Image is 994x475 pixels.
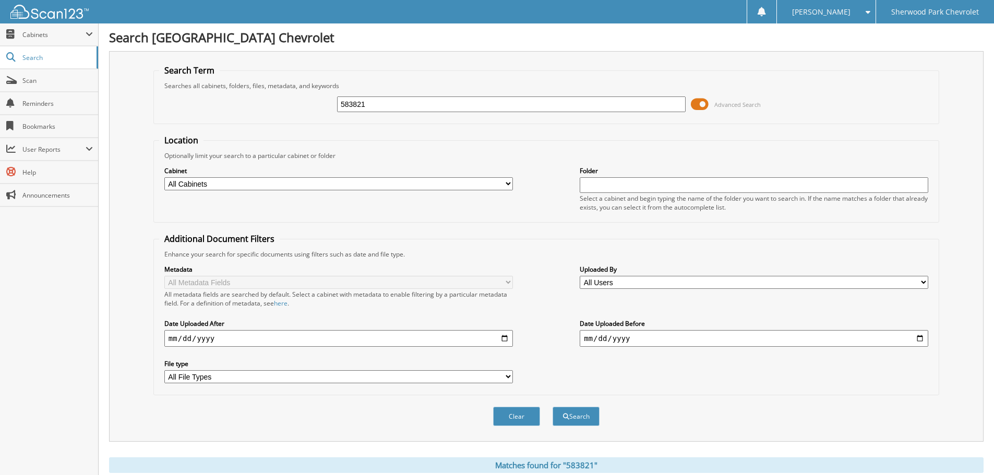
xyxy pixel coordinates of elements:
[164,290,513,308] div: All metadata fields are searched by default. Select a cabinet with metadata to enable filtering b...
[10,5,89,19] img: scan123-logo-white.svg
[493,407,540,426] button: Clear
[22,99,93,108] span: Reminders
[159,81,933,90] div: Searches all cabinets, folders, files, metadata, and keywords
[580,194,928,212] div: Select a cabinet and begin typing the name of the folder you want to search in. If the name match...
[22,145,86,154] span: User Reports
[164,330,513,347] input: start
[22,191,93,200] span: Announcements
[109,457,984,473] div: Matches found for "583821"
[22,168,93,177] span: Help
[553,407,600,426] button: Search
[580,265,928,274] label: Uploaded By
[22,76,93,85] span: Scan
[22,122,93,131] span: Bookmarks
[164,319,513,328] label: Date Uploaded After
[891,9,979,15] span: Sherwood Park Chevrolet
[792,9,851,15] span: [PERSON_NAME]
[164,265,513,274] label: Metadata
[22,53,91,62] span: Search
[164,359,513,368] label: File type
[22,30,86,39] span: Cabinets
[580,330,928,347] input: end
[274,299,288,308] a: here
[159,65,220,76] legend: Search Term
[159,250,933,259] div: Enhance your search for specific documents using filters such as date and file type.
[164,166,513,175] label: Cabinet
[159,135,203,146] legend: Location
[159,233,280,245] legend: Additional Document Filters
[109,29,984,46] h1: Search [GEOGRAPHIC_DATA] Chevrolet
[159,151,933,160] div: Optionally limit your search to a particular cabinet or folder
[714,101,761,108] span: Advanced Search
[580,166,928,175] label: Folder
[580,319,928,328] label: Date Uploaded Before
